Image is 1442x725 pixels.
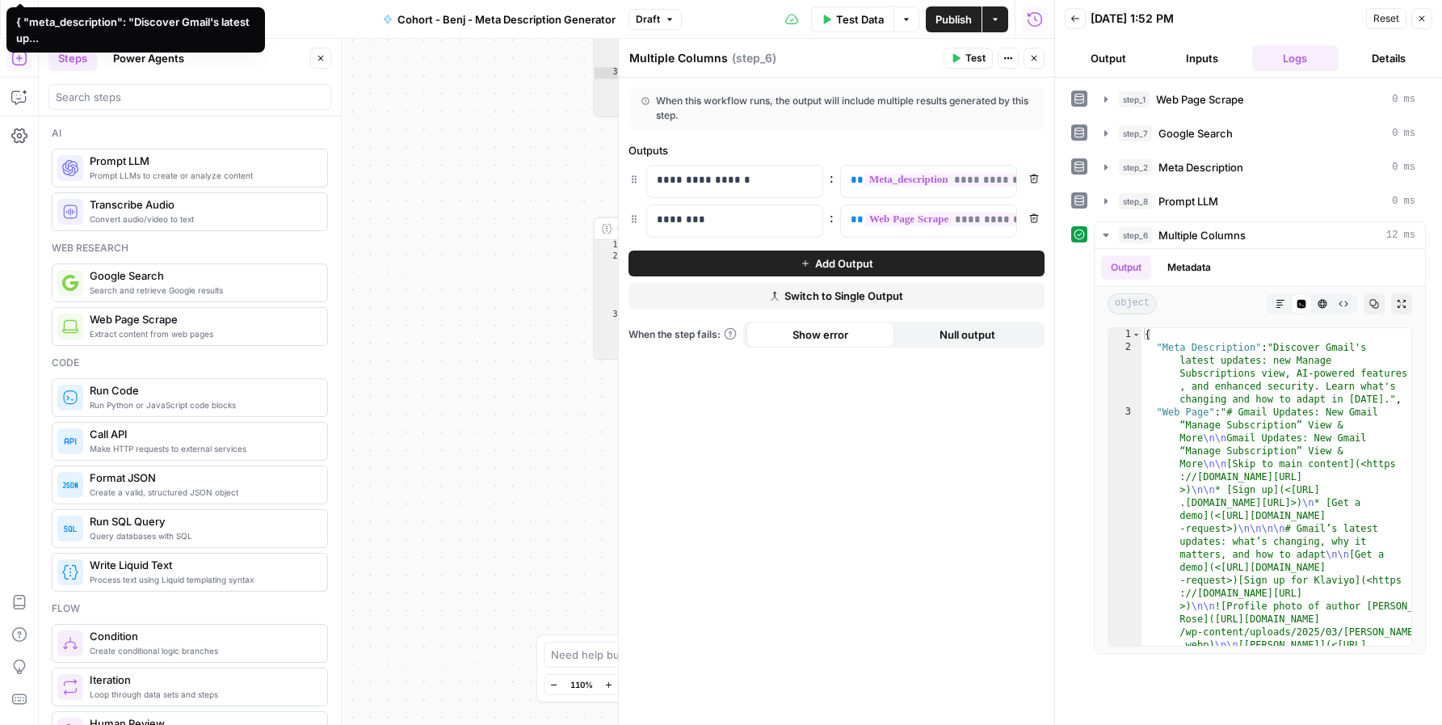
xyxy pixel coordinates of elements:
[1095,188,1425,214] button: 0 ms
[1108,293,1157,314] span: object
[629,50,728,66] textarea: Multiple Columns
[629,283,1045,309] button: Switch to Single Output
[629,9,682,30] button: Draft
[595,67,629,78] div: 3
[90,442,314,455] span: Make HTTP requests to external services
[48,45,97,71] button: Steps
[56,89,324,105] input: Search steps
[373,6,625,32] button: Cohort - Benj - Meta Description Generator
[90,327,314,340] span: Extract content from web pages
[1095,154,1425,180] button: 0 ms
[90,470,314,486] span: Format JSON
[836,11,884,27] span: Test Data
[636,12,660,27] span: Draft
[1252,45,1339,71] button: Logs
[90,213,314,226] span: Convert audio/video to text
[1108,328,1141,341] div: 1
[1119,193,1152,209] span: step_8
[52,601,328,616] div: Flow
[90,153,314,169] span: Prompt LLM
[90,529,314,542] span: Query databases with SQL
[90,628,314,644] span: Condition
[1158,45,1246,71] button: Inputs
[830,168,834,188] span: :
[784,288,903,304] span: Switch to Single Output
[397,11,616,27] span: Cohort - Benj - Meta Description Generator
[52,356,328,370] div: Code
[792,327,848,343] span: Show error
[1392,194,1415,209] span: 0 ms
[629,251,1045,276] button: Add Output
[1158,227,1246,243] span: Multiple Columns
[1065,45,1152,71] button: Output
[90,688,314,701] span: Loop through data sets and steps
[90,513,314,529] span: Run SQL Query
[1119,159,1152,175] span: step_2
[90,573,314,586] span: Process text using Liquid templating syntax
[1095,120,1425,146] button: 0 ms
[595,10,629,68] div: 2
[103,45,194,71] button: Power Agents
[52,126,328,141] div: Ai
[1119,125,1152,141] span: step_7
[90,557,314,573] span: Write Liquid Text
[1095,249,1425,653] div: 12 ms
[732,50,776,66] span: ( step_6 )
[1392,160,1415,175] span: 0 ms
[940,327,995,343] span: Null output
[944,48,993,69] button: Test
[641,94,1032,123] div: When this workflow runs, the output will include multiple results generated by this step.
[594,171,870,360] div: Multiple OutputsMultiple ColumnsStep 6Output{ "Meta Description":"Discover Gmail's latest updates...
[815,255,873,272] span: Add Output
[935,11,972,27] span: Publish
[811,6,893,32] button: Test Data
[90,268,314,284] span: Google Search
[894,322,1042,348] button: Null output
[90,196,314,213] span: Transcribe Audio
[90,382,314,398] span: Run Code
[90,398,314,411] span: Run Python or JavaScript code blocks
[1366,8,1406,29] button: Reset
[1095,86,1425,112] button: 0 ms
[629,142,1045,158] div: Outputs
[1345,45,1432,71] button: Details
[595,240,629,251] div: 1
[1158,255,1221,280] button: Metadata
[1119,227,1152,243] span: step_6
[90,169,314,182] span: Prompt LLMs to create or analyze content
[90,672,314,688] span: Iteration
[1119,91,1150,107] span: step_1
[830,208,834,227] span: :
[1108,341,1141,406] div: 2
[1095,222,1425,248] button: 12 ms
[1158,125,1233,141] span: Google Search
[595,252,629,310] div: 2
[1158,159,1243,175] span: Meta Description
[926,6,982,32] button: Publish
[570,678,593,691] span: 110%
[1392,126,1415,141] span: 0 ms
[90,644,314,657] span: Create conditional logic branches
[90,311,314,327] span: Web Page Scrape
[52,241,328,255] div: Web research
[1392,92,1415,107] span: 0 ms
[1386,228,1415,242] span: 12 ms
[90,486,314,499] span: Create a valid, structured JSON object
[1132,328,1141,341] span: Toggle code folding, rows 1 through 4
[629,327,737,342] a: When the step fails:
[16,14,255,46] div: { "meta_description": "Discover Gmail's latest up...
[1101,255,1151,280] button: Output
[1373,11,1399,26] span: Reset
[1156,91,1244,107] span: Web Page Scrape
[90,426,314,442] span: Call API
[965,51,986,65] span: Test
[1158,193,1218,209] span: Prompt LLM
[90,284,314,297] span: Search and retrieve Google results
